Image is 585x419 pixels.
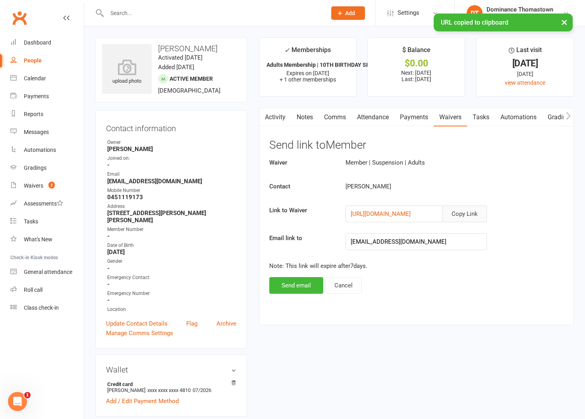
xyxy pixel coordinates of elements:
div: Reports [24,111,43,117]
strong: - [107,265,236,272]
div: Gradings [24,165,46,171]
div: Mobile Number [107,187,236,194]
strong: - [107,297,236,304]
a: Add / Edit Payment Method [106,396,179,406]
div: Class check-in [24,305,59,311]
a: Tasks [10,213,84,231]
a: General attendance kiosk mode [10,263,84,281]
a: Payments [10,87,84,105]
div: Member | Suspension | Adults [340,158,518,167]
a: Activity [259,108,291,126]
div: General attendance [24,269,72,275]
label: Waiver [263,158,340,167]
div: Dashboard [24,39,51,46]
input: Search... [104,8,321,19]
a: Gradings [10,159,84,177]
span: xxxx xxxx xxxx 4810 [147,387,191,393]
i: ✓ [284,47,290,54]
strong: 0451119173 [107,194,236,201]
a: Manage Comms Settings [106,328,173,338]
strong: [PERSON_NAME] [107,145,236,153]
div: Joined on: [107,155,236,162]
div: $0.00 [375,59,458,68]
span: 07/2026 [193,387,211,393]
a: Update Contact Details [106,319,168,328]
div: Payments [24,93,49,99]
li: [PERSON_NAME] [106,380,236,394]
span: Settings [398,4,419,22]
div: What's New [24,236,52,242]
a: Notes [291,108,319,126]
div: Date of Birth [107,242,236,249]
a: Attendance [351,108,394,126]
strong: - [107,281,236,288]
label: Link to Waiver [263,206,340,215]
div: $ Balance [402,45,431,59]
p: Next: [DATE] Last: [DATE] [375,70,458,82]
a: view attendance [505,80,545,86]
span: + 1 other memberships [280,76,336,83]
span: 1 [24,392,31,398]
strong: - [107,161,236,169]
a: Automations [10,141,84,159]
h3: Wallet [106,365,236,374]
a: Archive [216,319,236,328]
div: Calendar [24,75,46,81]
a: Waivers 2 [10,177,84,195]
div: Last visit [509,45,542,59]
span: Active member [170,76,213,82]
label: Email link to [263,233,340,243]
div: Member Number [107,226,236,233]
a: People [10,52,84,70]
h3: Send link to Member [269,139,564,151]
strong: [STREET_ADDRESS][PERSON_NAME][PERSON_NAME] [107,209,236,224]
div: Messages [24,129,49,135]
a: [URL][DOMAIN_NAME] [351,210,411,217]
strong: Credit card [107,381,232,387]
time: Activated [DATE] [158,54,203,61]
div: Emergency Number [107,290,236,297]
a: Flag [186,319,197,328]
a: Tasks [467,108,495,126]
a: Comms [319,108,351,126]
div: Dominance MMA Thomastown [487,13,563,20]
div: Gender [107,258,236,265]
a: Dashboard [10,34,84,52]
span: Add [345,10,355,16]
div: [DATE] [484,59,566,68]
span: Expires on [DATE] [286,70,329,76]
button: × [557,14,571,31]
p: Note: This link will expire after 7 days. [269,261,564,271]
a: What's New [10,231,84,248]
a: Waivers [434,108,467,126]
time: Added [DATE] [158,64,194,71]
strong: - [107,233,236,240]
div: Email [107,171,236,178]
a: Calendar [10,70,84,87]
div: DT [467,5,483,21]
a: Clubworx [10,8,29,28]
div: Assessments [24,200,63,207]
div: Dominance Thomastown [487,6,563,13]
div: People [24,57,42,64]
div: Automations [24,147,56,153]
a: Class kiosk mode [10,299,84,317]
div: Address [107,203,236,210]
div: Memberships [284,45,331,60]
div: Owner [107,139,236,146]
a: Roll call [10,281,84,299]
a: Payments [394,108,434,126]
div: upload photo [102,59,152,85]
strong: Adults Membership | 10TH BIRTHDAY SPECIAL [266,62,385,68]
strong: [EMAIL_ADDRESS][DOMAIN_NAME] [107,178,236,185]
a: Automations [495,108,542,126]
div: Location [107,306,236,313]
a: Reports [10,105,84,123]
button: Copy Link [442,206,487,222]
button: Send email [269,277,323,294]
a: Messages [10,123,84,141]
div: Tasks [24,218,38,225]
div: [DATE] [484,70,566,78]
div: [PERSON_NAME] [340,182,518,191]
button: Add [331,6,365,20]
